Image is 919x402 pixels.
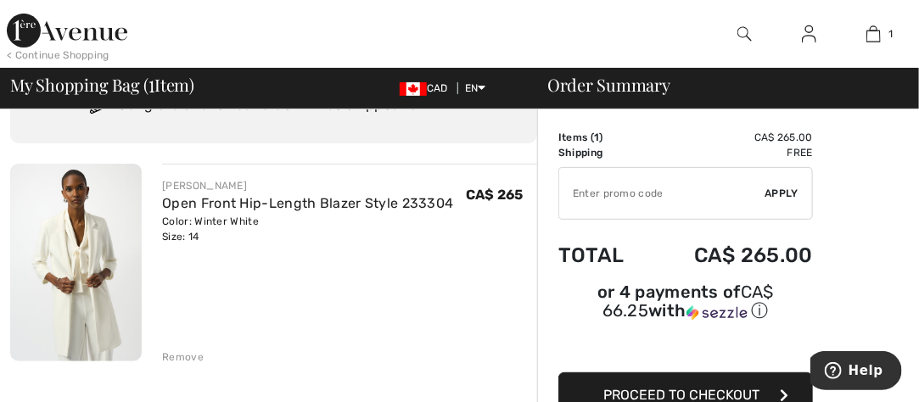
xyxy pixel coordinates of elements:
span: CA$ 265 [466,187,524,203]
div: or 4 payments ofCA$ 66.25withSezzle Click to learn more about Sezzle [558,284,813,328]
iframe: Opens a widget where you can find more information [810,351,902,394]
img: Sezzle [686,305,748,321]
img: My Info [802,24,816,44]
div: Color: Winter White Size: 14 [162,214,453,244]
div: or 4 payments of with [558,284,813,322]
span: CAD [400,82,455,94]
span: CA$ 66.25 [602,282,774,321]
div: Order Summary [527,76,909,93]
span: 1 [889,26,894,42]
span: Apply [765,186,799,201]
span: EN [465,82,486,94]
img: 1ère Avenue [7,14,127,47]
a: Open Front Hip-Length Blazer Style 233304 [162,195,453,211]
img: Canadian Dollar [400,82,427,96]
a: Sign In [788,24,830,45]
td: Shipping [558,145,649,160]
img: My Bag [866,24,881,44]
div: < Continue Shopping [7,47,109,63]
div: Remove [162,349,204,365]
span: 1 [148,72,154,94]
img: search the website [737,24,752,44]
span: My Shopping Bag ( Item) [10,76,194,93]
iframe: PayPal-paypal [558,328,813,366]
span: 1 [594,131,599,143]
a: 1 [842,24,905,44]
td: CA$ 265.00 [649,226,813,284]
td: Free [649,145,813,160]
td: Total [558,226,649,284]
input: Promo code [559,168,765,219]
td: CA$ 265.00 [649,130,813,145]
div: [PERSON_NAME] [162,178,453,193]
img: Open Front Hip-Length Blazer Style 233304 [10,164,142,361]
td: Items ( ) [558,130,649,145]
